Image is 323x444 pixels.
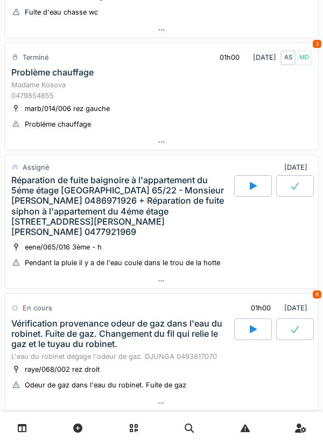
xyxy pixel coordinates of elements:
[25,119,91,129] div: Problème chauffage
[25,258,220,268] div: Pendant la pluie il y a de l'eau coule dans le trou de la hotte
[11,67,94,78] div: Problème chauffage
[11,351,312,362] div: L'eau du robinet dégage l'odeur de gaz. DJUNGA 0493817070
[25,380,186,390] div: Odeur de gaz dans l'eau du robinet. Fuite de gaz
[25,242,102,252] div: eene/065/016 3ème - h
[25,7,98,17] div: Fuite d'eau chasse wc
[251,303,271,313] div: 01h00
[297,50,312,65] div: MD
[284,162,312,172] div: [DATE]
[23,303,52,313] div: En cours
[220,52,240,63] div: 01h00
[313,40,321,48] div: 3
[313,290,321,299] div: 6
[280,50,296,65] div: AS
[210,47,312,67] div: [DATE]
[23,52,48,63] div: Terminé
[11,175,232,237] div: Réparation de fuite baignoire à l'appartement du 5éme étage [GEOGRAPHIC_DATA] 65/22 - Monsieur [P...
[23,162,49,172] div: Assigné
[242,298,312,318] div: [DATE]
[25,364,100,374] div: raye/068/002 rez droit
[11,318,232,350] div: Vérification provenance odeur de gaz dans l'eau du robinet. Fuite de gaz. Changement du fil qui r...
[11,80,312,100] div: Madame Kosova 0479854855
[25,103,110,114] div: marb/014/006 rez gauche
